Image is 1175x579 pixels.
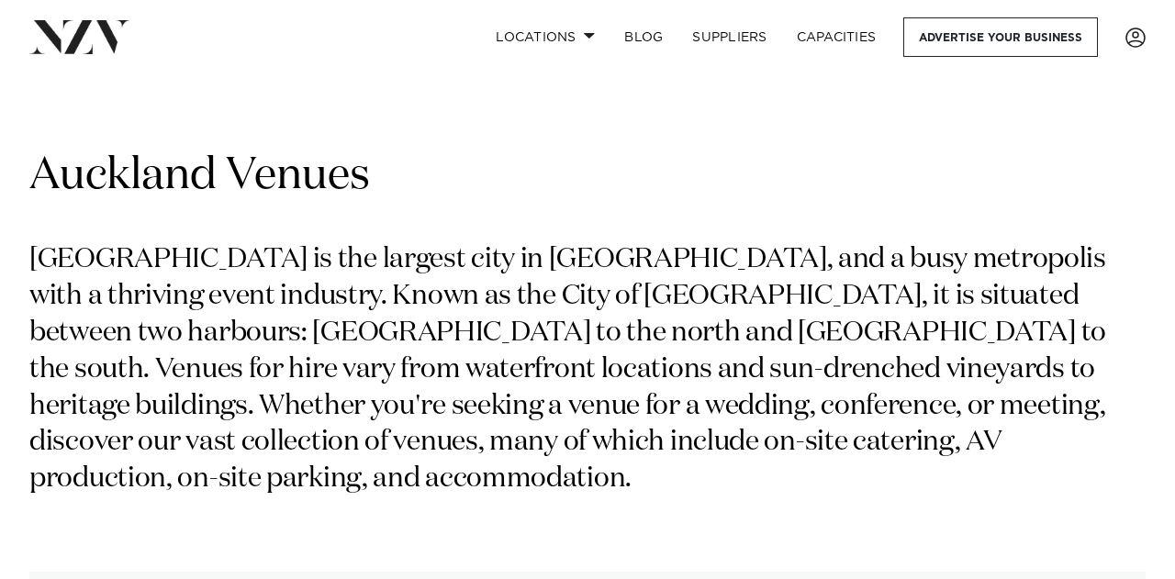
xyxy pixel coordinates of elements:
[29,242,1146,498] p: [GEOGRAPHIC_DATA] is the largest city in [GEOGRAPHIC_DATA], and a busy metropolis with a thriving...
[481,17,610,57] a: Locations
[29,20,129,53] img: nzv-logo.png
[782,17,891,57] a: Capacities
[29,148,1146,206] h1: Auckland Venues
[677,17,781,57] a: SUPPLIERS
[610,17,677,57] a: BLOG
[903,17,1098,57] a: Advertise your business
